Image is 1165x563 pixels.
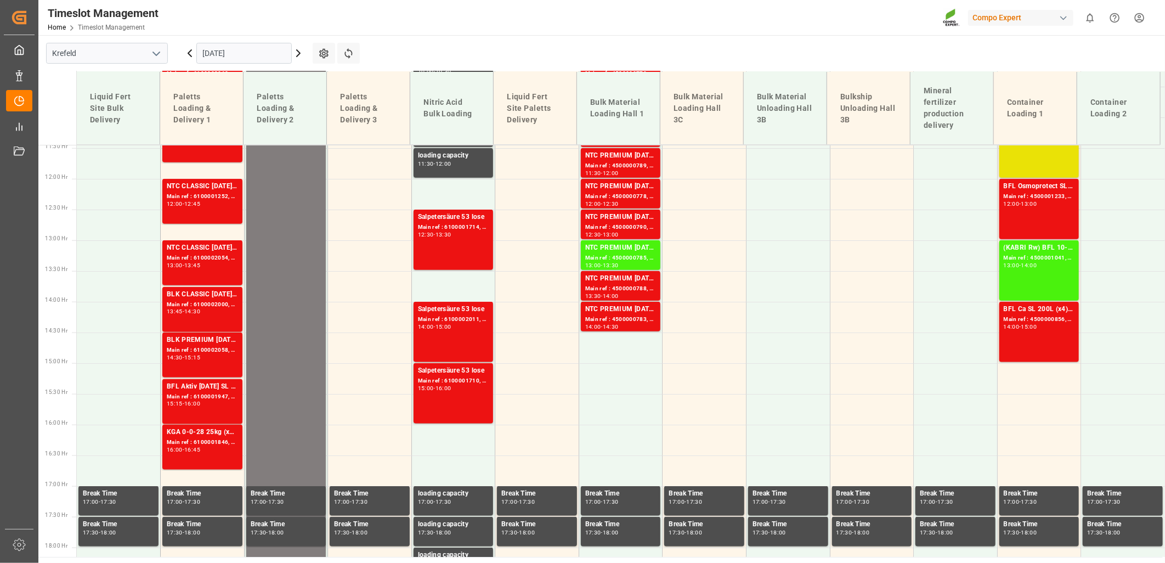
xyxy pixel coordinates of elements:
[334,488,405,499] div: Break Time
[768,530,770,535] div: -
[45,328,67,334] span: 14:30 Hr
[251,519,322,530] div: Break Time
[501,519,573,530] div: Break Time
[334,499,350,504] div: 17:00
[251,530,267,535] div: 17:30
[418,315,489,324] div: Main ref : 6100002011, 2000001538
[266,530,268,535] div: -
[184,355,200,360] div: 15:15
[836,87,901,130] div: Bulkship Unloading Hall 3B
[45,389,67,395] span: 15:30 Hr
[434,161,436,166] div: -
[1087,530,1103,535] div: 17:30
[585,201,601,206] div: 12:00
[45,235,67,241] span: 13:00 Hr
[167,309,183,314] div: 13:45
[585,232,601,237] div: 12:30
[770,530,786,535] div: 18:00
[936,530,937,535] div: -
[45,205,67,211] span: 12:30 Hr
[167,243,238,254] div: NTC CLASSIC [DATE] 25kg (x42) INTESG 12 NPK [DATE] 25kg (x42) INTTPL Natura [MEDICAL_DATA] [DATE]...
[184,309,200,314] div: 14:30
[1087,499,1103,504] div: 17:00
[167,346,238,355] div: Main ref : 6100002058, 2000000324
[167,181,238,192] div: NTC CLASSIC [DATE]+3+TE 600kg BB
[1019,263,1021,268] div: -
[919,81,985,136] div: Mineral fertilizer production delivery
[585,273,657,284] div: NTC PREMIUM [DATE]+3+TE BULK
[585,212,657,223] div: NTC PREMIUM [DATE]+3+TE BULK
[585,171,601,176] div: 11:30
[167,447,183,452] div: 16:00
[196,43,292,64] input: DD.MM.YYYY
[517,530,519,535] div: -
[251,488,322,499] div: Break Time
[83,530,99,535] div: 17:30
[183,201,184,206] div: -
[268,499,284,504] div: 17:30
[1004,324,1020,329] div: 14:00
[1103,499,1105,504] div: -
[167,488,238,499] div: Break Time
[836,530,852,535] div: 17:30
[167,427,238,438] div: KGA 0-0-28 25kg (x40) INTBT SPORT [DATE] 25%UH 3M 25kg (x40) INTBLK PREMIUM [DATE] 50kg(x21)D,EN,...
[184,499,200,504] div: 17:30
[753,519,824,530] div: Break Time
[968,10,1073,26] div: Compo Expert
[251,499,267,504] div: 17:00
[601,201,603,206] div: -
[434,232,436,237] div: -
[167,201,183,206] div: 12:00
[585,223,657,232] div: Main ref : 4500000790, 2000000504
[99,530,100,535] div: -
[1021,499,1037,504] div: 17:30
[1078,5,1102,30] button: show 0 new notifications
[517,499,519,504] div: -
[167,381,238,392] div: BFL Aktiv [DATE] SL 1000L IBC MTOFLO T NK 14-0-19 25kg (x40) INTBFL BORO SL 11%B 1000L IBC MTO (2...
[585,499,601,504] div: 17:00
[1021,201,1037,206] div: 13:00
[48,5,159,21] div: Timeslot Management
[1004,254,1075,263] div: Main ref : 4500001041, 2000000776
[99,499,100,504] div: -
[519,530,535,535] div: 18:00
[768,499,770,504] div: -
[1004,530,1020,535] div: 17:30
[45,297,67,303] span: 14:00 Hr
[184,530,200,535] div: 18:00
[436,499,451,504] div: 17:30
[418,519,489,530] div: loading capacity
[1004,243,1075,254] div: (KABRI Rw) BFL 10-4-7 SL 20L(x48) ES LAT
[350,530,352,535] div: -
[1019,530,1021,535] div: -
[1019,324,1021,329] div: -
[83,499,99,504] div: 17:00
[585,150,657,161] div: NTC PREMIUM [DATE]+3+TE BULK
[45,420,67,426] span: 16:00 Hr
[685,530,686,535] div: -
[501,488,573,499] div: Break Time
[418,304,489,315] div: Salpetersäure 53 lose
[352,530,367,535] div: 18:00
[418,212,489,223] div: Salpetersäure 53 lose
[183,499,184,504] div: -
[585,243,657,254] div: NTC PREMIUM [DATE]+3+TE BULK
[1004,488,1075,499] div: Break Time
[83,519,154,530] div: Break Time
[86,87,151,130] div: Liquid Fert Site Bulk Delivery
[920,488,991,499] div: Break Time
[184,263,200,268] div: 13:45
[418,499,434,504] div: 17:00
[418,376,489,386] div: Main ref : 6100001710, 2000001421
[418,530,434,535] div: 17:30
[836,519,908,530] div: Break Time
[601,324,603,329] div: -
[167,263,183,268] div: 13:00
[920,499,936,504] div: 17:00
[519,499,535,504] div: 17:30
[418,223,489,232] div: Main ref : 6100001714, 2000001425
[1003,92,1068,124] div: Container Loading 1
[1019,201,1021,206] div: -
[770,499,786,504] div: 17:30
[167,192,238,201] div: Main ref : 6100001252, 2000000213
